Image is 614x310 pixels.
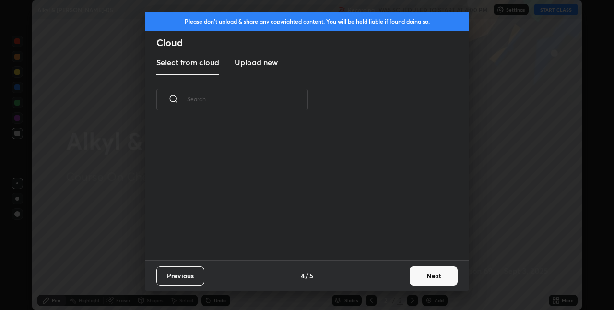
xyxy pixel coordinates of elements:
h3: Select from cloud [156,57,219,68]
button: Previous [156,266,204,286]
h4: 4 [301,271,305,281]
h3: Upload new [235,57,278,68]
div: Please don't upload & share any copyrighted content. You will be held liable if found doing so. [145,12,469,31]
h4: / [306,271,308,281]
h4: 5 [309,271,313,281]
button: Next [410,266,458,286]
h2: Cloud [156,36,469,49]
input: Search [187,79,308,119]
